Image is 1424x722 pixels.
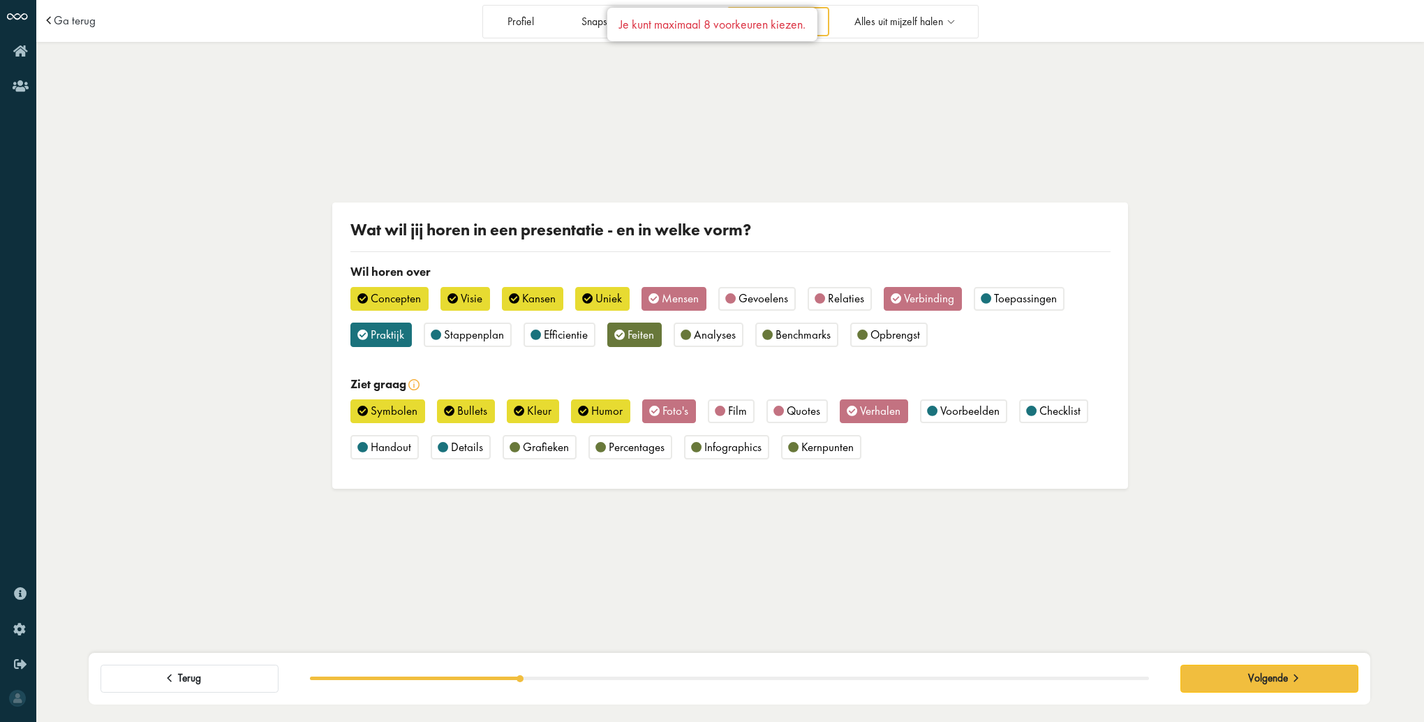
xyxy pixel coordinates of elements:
a: Alles uit mijzelf halen [831,7,976,36]
span: Relaties [828,290,864,306]
span: Details [451,439,483,455]
span: Handout [371,439,411,455]
a: Ga terug [54,15,96,27]
span: Verbinding [904,290,954,306]
span: Praktijk [371,327,404,342]
a: Snapshot [559,7,643,36]
span: Stappenplan [444,327,504,342]
span: Kernpunten [801,439,854,455]
span: Kleur [527,403,551,418]
span: Uniek [595,290,622,306]
span: Humor [591,403,623,418]
span: Opbrengst [870,327,920,342]
span: Percentages [609,439,665,455]
span: Grafieken [523,439,569,455]
span: Gevoelens [739,290,788,306]
span: Infographics [704,439,762,455]
span: Bullets [457,403,487,418]
span: Toepassingen [994,290,1057,306]
span: Symbolen [371,403,417,418]
span: Film [728,403,747,418]
span: Mensen [662,290,699,306]
span: Concepten [371,290,421,306]
span: Voorbeelden [940,403,1000,418]
span: Alles uit mijzelf halen [854,16,943,28]
button: Volgende [1180,665,1358,693]
div: Wat wil jij horen in een presentatie - en in welke vorm? [350,220,1111,240]
span: Terug [178,672,201,685]
span: Foto's [662,403,688,418]
span: Efficientie [544,327,588,342]
span: Analyses [694,327,736,342]
span: Visie [461,290,482,306]
button: Terug [101,665,279,693]
span: Quotes [787,403,820,418]
span: Verhalen [860,403,900,418]
span: Kansen [522,290,556,306]
span: Volgende [1248,672,1288,685]
div: Je kunt maximaal 8 voorkeuren kiezen. [619,16,806,33]
div: Ziet graag [350,376,1111,393]
img: info.svg [408,379,420,390]
span: Feiten [628,327,654,342]
span: Checklist [1039,403,1081,418]
span: Benchmarks [776,327,831,342]
div: Wil horen over [350,264,1111,281]
a: Profiel [484,7,556,36]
